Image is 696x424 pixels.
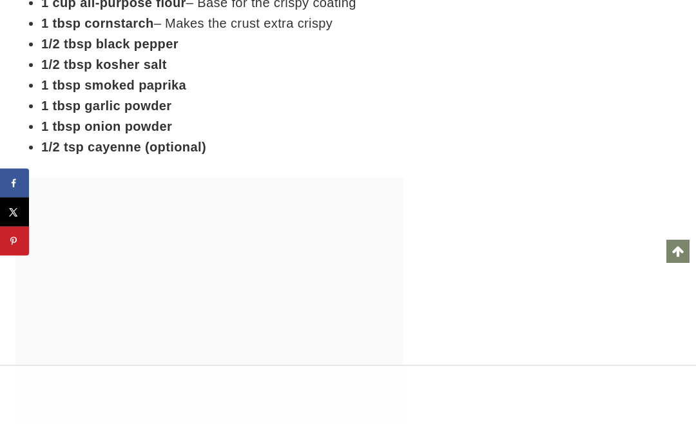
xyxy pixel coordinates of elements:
[41,13,403,34] li: – Makes the crust extra crispy
[41,78,186,92] strong: 1 tbsp smoked paprika
[41,37,179,51] strong: 1/2 tbsp black pepper
[41,99,171,113] strong: 1 tbsp garlic powder
[41,16,154,30] strong: 1 tbsp cornstarch
[41,57,167,72] strong: 1/2 tbsp kosher salt
[41,119,172,133] strong: 1 tbsp onion powder
[41,140,206,154] strong: 1/2 tsp cayenne (optional)
[666,240,690,263] a: Scroll to top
